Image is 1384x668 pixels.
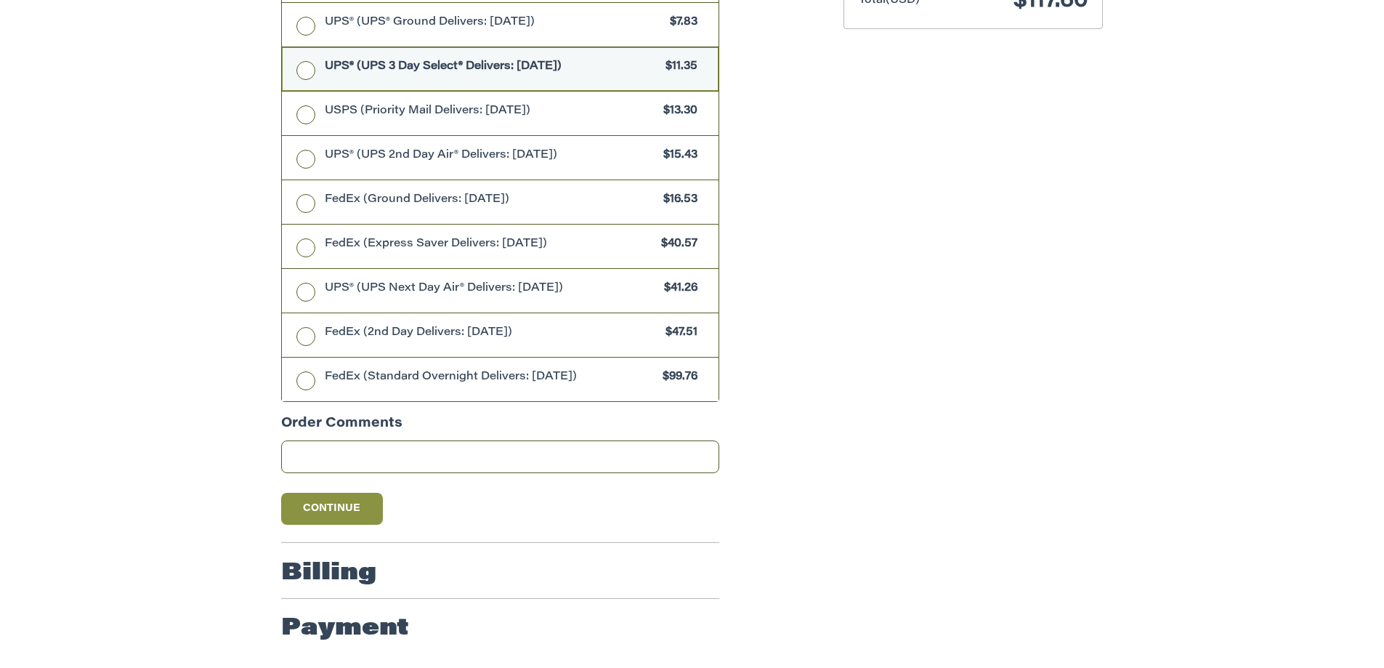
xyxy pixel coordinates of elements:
span: $47.51 [658,325,697,342]
span: FedEx (Ground Delivers: [DATE]) [325,192,657,209]
span: $41.26 [657,281,697,297]
span: UPS® (UPS 3 Day Select® Delivers: [DATE]) [325,59,659,76]
span: $7.83 [663,15,697,31]
legend: Order Comments [281,414,402,441]
span: $13.30 [656,103,697,120]
span: $16.53 [656,192,697,209]
span: FedEx (Express Saver Delivers: [DATE]) [325,236,655,253]
span: $99.76 [655,369,697,386]
span: UPS® (UPS 2nd Day Air® Delivers: [DATE]) [325,148,657,164]
h2: Billing [281,559,376,588]
h2: Payment [281,614,409,643]
span: $15.43 [656,148,697,164]
span: FedEx (Standard Overnight Delivers: [DATE]) [325,369,656,386]
button: Continue [281,493,383,525]
span: UPS® (UPS® Ground Delivers: [DATE]) [325,15,663,31]
span: USPS (Priority Mail Delivers: [DATE]) [325,103,657,120]
span: $11.35 [658,59,697,76]
span: $40.57 [654,236,697,253]
span: FedEx (2nd Day Delivers: [DATE]) [325,325,659,342]
span: UPS® (UPS Next Day Air® Delivers: [DATE]) [325,281,657,297]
